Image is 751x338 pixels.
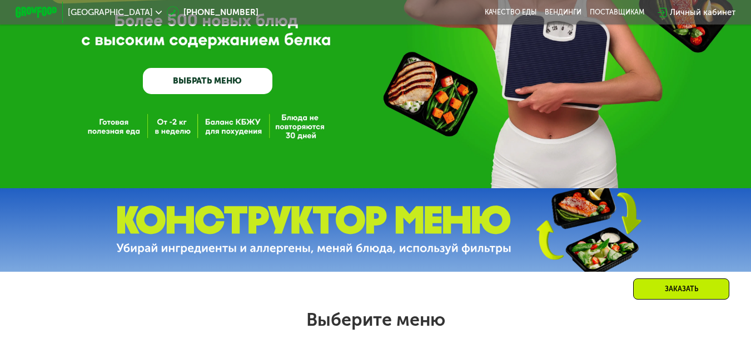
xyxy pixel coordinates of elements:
[633,278,729,300] div: Заказать
[33,308,718,331] h2: Выберите меню
[485,8,536,17] a: Качество еды
[590,8,644,17] div: поставщикам
[670,6,735,19] div: Личный кабинет
[167,6,258,19] a: [PHONE_NUMBER]
[143,68,273,94] a: ВЫБРАТЬ МЕНЮ
[68,8,153,17] span: [GEOGRAPHIC_DATA]
[545,8,581,17] a: Вендинги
